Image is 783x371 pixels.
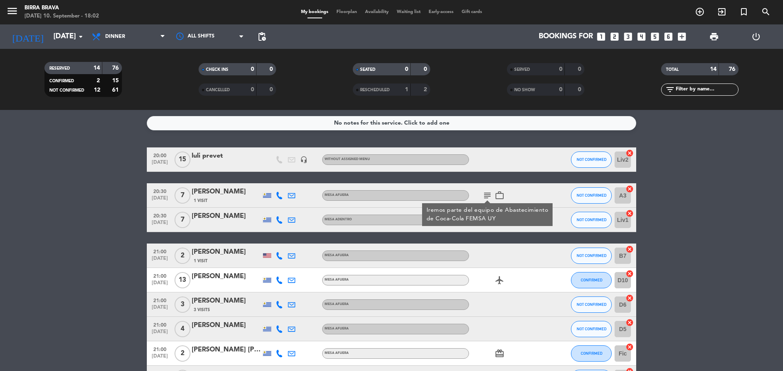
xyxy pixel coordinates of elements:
button: NOT CONFIRMED [571,187,612,204]
span: CONFIRMED [49,79,74,83]
strong: 0 [559,87,562,92]
strong: 0 [270,66,274,72]
strong: 12 [94,87,100,93]
strong: 2 [424,87,429,92]
button: NOT CONFIRMED [571,296,612,313]
span: NOT CONFIRMED [577,217,606,222]
div: [PERSON_NAME] [192,187,261,197]
div: Birra Brava [24,4,99,12]
i: cancel [626,318,634,327]
span: Floorplan [332,10,361,14]
span: Without assigned menu [325,158,370,161]
button: NOT CONFIRMED [571,151,612,168]
span: 3 [175,296,190,313]
span: [DATE] [150,329,170,338]
span: 20:00 [150,150,170,160]
strong: 61 [112,87,120,93]
span: Early-access [425,10,458,14]
span: NOT CONFIRMED [49,88,84,92]
span: NOT CONFIRMED [577,157,606,162]
i: headset_mic [300,156,307,163]
span: print [709,32,719,42]
i: looks_5 [650,31,660,42]
span: 1 Visit [194,258,208,264]
strong: 0 [578,66,583,72]
i: cancel [626,343,634,351]
button: NOT CONFIRMED [571,248,612,264]
input: Filter by name... [675,85,738,94]
strong: 14 [710,66,717,72]
span: NOT CONFIRMED [577,302,606,307]
span: 21:00 [150,320,170,329]
span: [DATE] [150,305,170,314]
strong: 0 [405,66,408,72]
i: cancel [626,185,634,193]
i: cancel [626,294,634,302]
span: NOT CONFIRMED [577,193,606,198]
i: airplanemode_active [495,275,504,285]
span: MESA AFUERA [325,303,349,306]
span: Dinner [105,34,125,40]
span: 21:00 [150,344,170,353]
i: filter_list [665,85,675,94]
div: [DATE] 10. September - 18:02 [24,12,99,20]
i: looks_4 [636,31,647,42]
button: menu [6,5,18,20]
span: [DATE] [150,256,170,265]
i: arrow_drop_down [76,32,86,42]
i: looks_one [596,31,606,42]
span: Waiting list [393,10,425,14]
div: [PERSON_NAME] [192,211,261,222]
div: No notes for this service. Click to add one [334,119,449,128]
span: 7 [175,212,190,228]
strong: 0 [251,87,254,92]
span: MESA AFUERA [325,351,349,355]
div: [PERSON_NAME] [192,271,261,282]
i: add_circle_outline [695,7,705,17]
strong: 76 [112,65,120,71]
span: RESERVED [49,66,70,70]
span: NO SHOW [514,88,535,92]
span: [DATE] [150,160,170,169]
button: NOT CONFIRMED [571,321,612,337]
div: [PERSON_NAME] [192,247,261,257]
span: My bookings [297,10,332,14]
div: [PERSON_NAME] [PERSON_NAME] [192,345,261,355]
button: CONFIRMED [571,272,612,288]
i: cancel [626,149,634,157]
span: [DATE] [150,195,170,205]
span: NOT CONFIRMED [577,253,606,258]
strong: 0 [270,87,274,92]
span: Gift cards [458,10,486,14]
button: NOT CONFIRMED [571,212,612,228]
strong: 14 [93,65,100,71]
strong: 0 [578,87,583,92]
span: MESA AFUERA [325,254,349,257]
i: cancel [626,270,634,278]
i: looks_6 [663,31,674,42]
strong: 0 [424,66,429,72]
i: exit_to_app [717,7,727,17]
div: [PERSON_NAME] [192,296,261,306]
i: add_box [677,31,687,42]
span: CONFIRMED [581,278,602,282]
i: [DATE] [6,28,49,46]
span: MESA ADENTRO [325,218,352,221]
span: 20:30 [150,186,170,195]
i: cancel [626,245,634,253]
span: 21:00 [150,295,170,305]
strong: 0 [559,66,562,72]
i: power_settings_new [751,32,761,42]
div: [PERSON_NAME] [192,320,261,331]
span: 21:00 [150,271,170,280]
strong: 15 [112,78,120,83]
span: 13 [175,272,190,288]
span: 2 [175,345,190,362]
span: 2 [175,248,190,264]
span: 7 [175,187,190,204]
span: 21:00 [150,246,170,256]
i: turned_in_not [739,7,749,17]
i: menu [6,5,18,17]
i: card_giftcard [495,349,504,358]
span: Bookings for [539,33,593,41]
